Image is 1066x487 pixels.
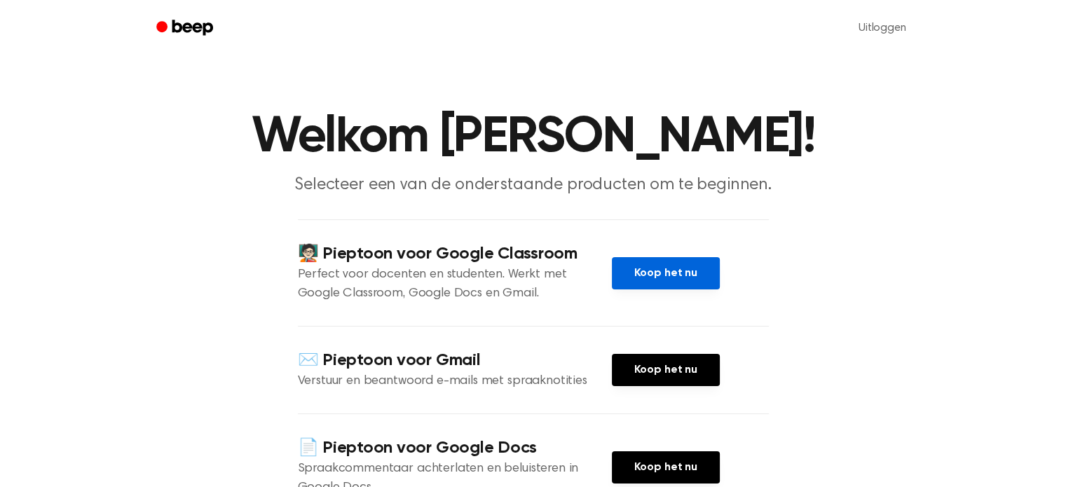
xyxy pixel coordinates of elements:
[298,439,538,456] font: 📄 Pieptoon voor Google Docs
[612,257,720,289] a: Koop het nu
[298,268,567,300] font: Perfect voor docenten en studenten. Werkt met Google Classroom, Google Docs en Gmail.
[298,375,587,387] font: Verstuur en beantwoord e-mails met spraaknotities
[634,462,697,473] font: Koop het nu
[298,245,578,262] font: 🧑🏻‍🏫 Pieptoon voor Google Classroom
[859,22,906,34] font: Uitloggen
[146,15,226,42] a: Piep
[612,451,720,483] a: Koop het nu
[298,352,481,369] font: ✉️ Pieptoon voor Gmail
[634,268,697,279] font: Koop het nu
[612,354,720,386] a: Koop het nu
[252,112,815,163] font: Welkom [PERSON_NAME]!
[634,364,697,376] font: Koop het nu
[845,11,920,45] a: Uitloggen
[294,177,772,193] font: Selecteer een van de onderstaande producten om te beginnen.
